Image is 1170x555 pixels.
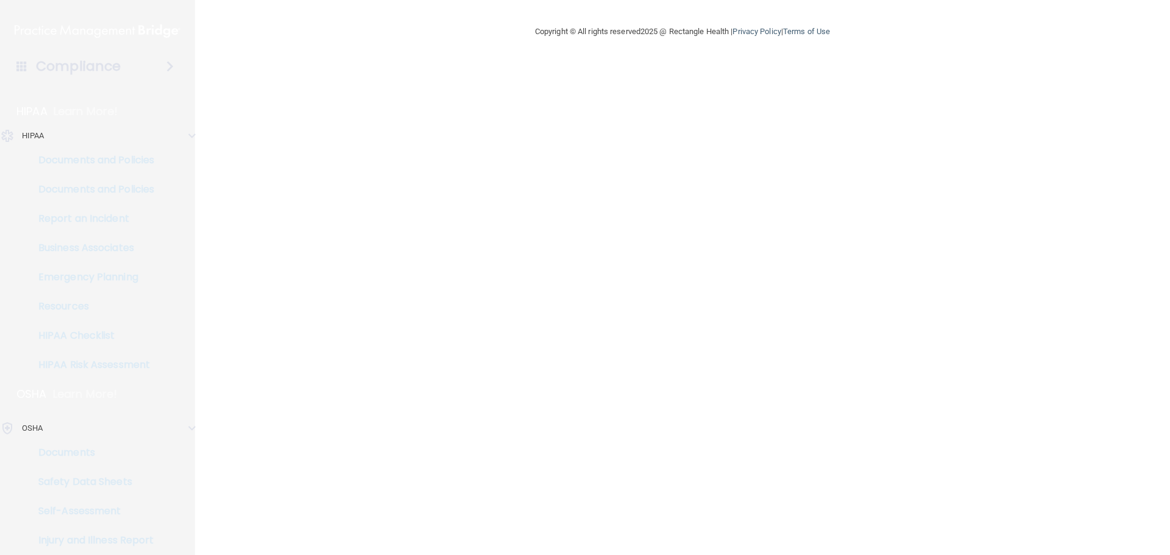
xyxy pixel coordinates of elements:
h4: Compliance [36,58,121,75]
p: HIPAA [22,129,44,143]
p: Self-Assessment [8,505,174,517]
a: Terms of Use [783,27,830,36]
p: Emergency Planning [8,271,174,283]
p: Business Associates [8,242,174,254]
p: Injury and Illness Report [8,534,174,546]
p: HIPAA [16,104,48,119]
p: Report an Incident [8,213,174,225]
p: OSHA [16,387,47,401]
p: OSHA [22,421,43,436]
p: HIPAA Risk Assessment [8,359,174,371]
p: Documents and Policies [8,154,174,166]
p: Learn More! [53,387,118,401]
img: PMB logo [15,19,180,43]
p: Resources [8,300,174,313]
p: HIPAA Checklist [8,330,174,342]
p: Documents and Policies [8,183,174,196]
p: Documents [8,447,174,459]
p: Safety Data Sheets [8,476,174,488]
div: Copyright © All rights reserved 2025 @ Rectangle Health | | [460,12,905,51]
a: Privacy Policy [732,27,781,36]
p: Learn More! [54,104,118,119]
